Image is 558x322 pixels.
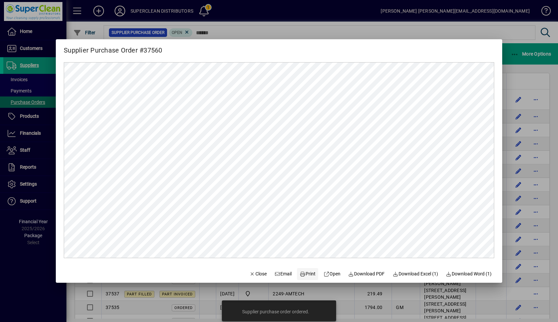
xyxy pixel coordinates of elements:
[247,268,269,280] button: Close
[321,268,343,280] a: Open
[300,270,316,277] span: Print
[56,39,170,56] h2: Supplier Purchase Order #37560
[348,270,385,277] span: Download PDF
[443,268,495,280] button: Download Word (1)
[346,268,388,280] a: Download PDF
[390,268,441,280] button: Download Excel (1)
[446,270,492,277] span: Download Word (1)
[393,270,438,277] span: Download Excel (1)
[297,268,318,280] button: Print
[324,270,340,277] span: Open
[272,268,295,280] button: Email
[275,270,292,277] span: Email
[249,270,267,277] span: Close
